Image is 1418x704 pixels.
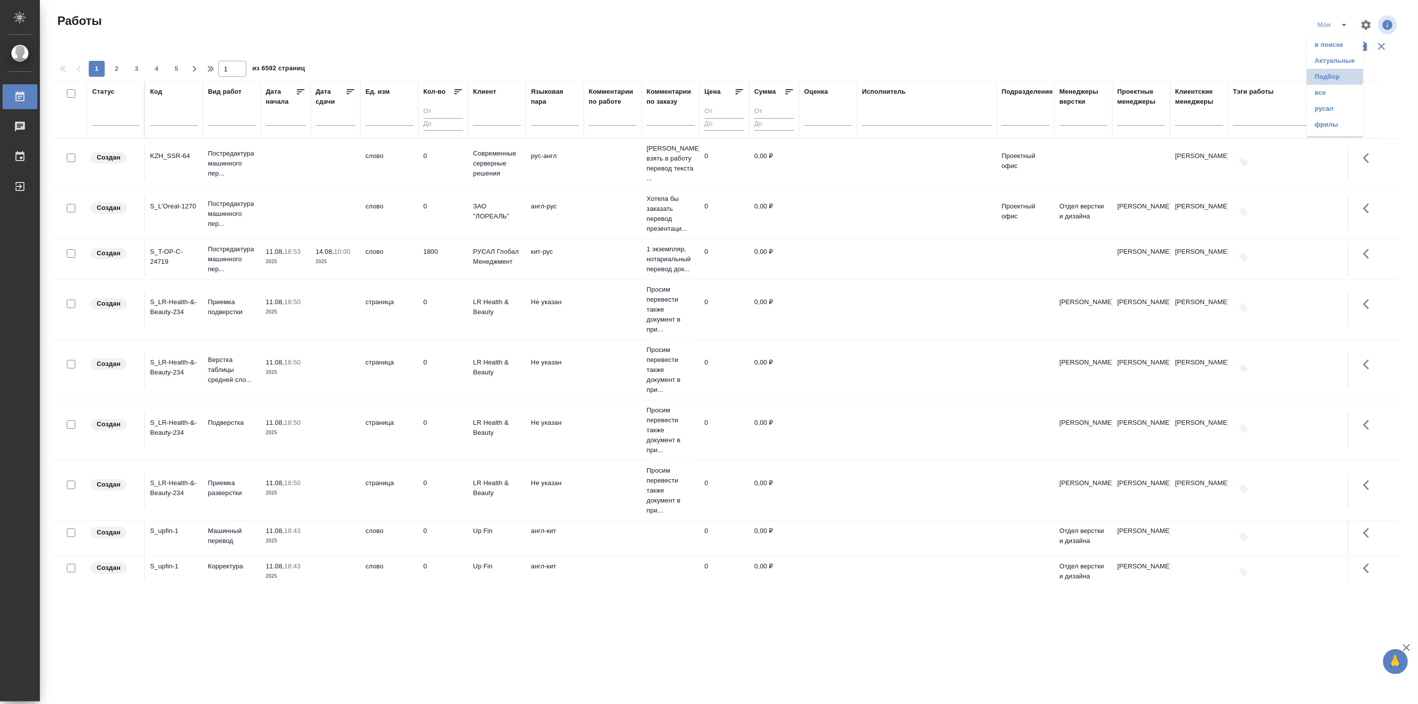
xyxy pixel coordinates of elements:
[1170,196,1228,231] td: [PERSON_NAME]
[150,357,198,377] div: S_LR-Health-&-Beauty-234
[526,146,584,181] td: рус-англ
[169,64,184,74] span: 5
[90,357,139,371] div: Заказ еще не согласован с клиентом, искать исполнителей рано
[1357,146,1381,170] button: Здесь прячутся важные кнопки
[418,473,468,508] td: 0
[150,561,198,571] div: S_upfin-1
[418,196,468,231] td: 0
[149,61,165,77] button: 4
[754,106,794,118] input: От
[804,87,828,97] div: Оценка
[700,473,749,508] td: 0
[109,64,125,74] span: 2
[97,419,121,429] p: Создан
[316,248,334,255] p: 14.08,
[1112,521,1170,556] td: [PERSON_NAME]
[1060,357,1107,367] p: [PERSON_NAME]
[526,413,584,448] td: Не указан
[423,87,446,97] div: Кол-во
[316,257,355,267] p: 2025
[1112,242,1170,277] td: [PERSON_NAME]
[526,242,584,277] td: кит-рус
[1357,556,1381,580] button: Здесь прячутся важные кнопки
[360,521,418,556] td: слово
[90,526,139,539] div: Заказ еще не согласован с клиентом, искать исполнителей рано
[749,146,799,181] td: 0,00 ₽
[1357,242,1381,266] button: Здесь прячутся важные кнопки
[423,118,463,131] input: До
[149,64,165,74] span: 4
[208,355,256,385] p: Верстка таблицы средней сло...
[150,297,198,317] div: S_LR-Health-&-Beauty-234
[705,87,721,97] div: Цена
[997,196,1055,231] td: Проектный офис
[284,419,301,426] p: 18:50
[266,87,296,107] div: Дата начала
[700,521,749,556] td: 0
[97,528,121,537] p: Создан
[705,106,744,118] input: От
[90,151,139,165] div: Заказ еще не согласован с клиентом, искать исполнителей рано
[1387,651,1404,672] span: 🙏
[526,292,584,327] td: Не указан
[754,87,776,97] div: Сумма
[1233,418,1255,440] button: Добавить тэги
[473,357,521,377] p: LR Health & Beauty
[1060,297,1107,307] p: [PERSON_NAME]
[365,87,390,97] div: Ед. изм
[90,201,139,215] div: Заказ еще не согласован с клиентом, искать исполнителей рано
[1357,196,1381,220] button: Здесь прячутся важные кнопки
[1060,526,1107,546] p: Отдел верстки и дизайна
[1170,146,1228,181] td: [PERSON_NAME]
[129,61,145,77] button: 3
[647,285,695,335] p: Просим перевести также документ в при...
[150,478,198,498] div: S_LR-Health-&-Beauty-234
[749,521,799,556] td: 0,00 ₽
[150,247,198,267] div: S_T-OP-C-24719
[1314,17,1354,33] div: split button
[169,61,184,77] button: 5
[1307,101,1363,117] li: русал
[1233,151,1255,173] button: Добавить тэги
[1060,201,1107,221] p: Отдел верстки и дизайна
[1233,478,1255,500] button: Добавить тэги
[90,418,139,431] div: Заказ еще не согласован с клиентом, искать исполнителей рано
[473,201,521,221] p: ЗАО "ЛОРЕАЛЬ"
[700,413,749,448] td: 0
[266,257,306,267] p: 2025
[150,418,198,438] div: S_LR-Health-&-Beauty-234
[1372,37,1391,56] button: Сбросить фильтры
[526,521,584,556] td: англ-кит
[647,87,695,107] div: Комментарии по заказу
[1233,247,1255,269] button: Добавить тэги
[1378,15,1399,34] span: Посмотреть информацию
[1357,473,1381,497] button: Здесь прячутся важные кнопки
[418,146,468,181] td: 0
[749,242,799,277] td: 0,00 ₽
[109,61,125,77] button: 2
[92,87,115,97] div: Статус
[647,405,695,455] p: Просим перевести также документ в при...
[284,298,301,306] p: 18:50
[97,153,121,163] p: Создан
[284,527,301,534] p: 18:43
[316,87,346,107] div: Дата сдачи
[97,203,121,213] p: Создан
[473,149,521,178] p: Современные серверные решения
[97,299,121,309] p: Создан
[360,556,418,591] td: слово
[1112,473,1170,508] td: [PERSON_NAME]
[749,292,799,327] td: 0,00 ₽
[208,478,256,498] p: Приемка разверстки
[1233,201,1255,223] button: Добавить тэги
[266,298,284,306] p: 11.08,
[1357,352,1381,376] button: Здесь прячутся важные кнопки
[266,358,284,366] p: 11.08,
[1112,196,1170,231] td: [PERSON_NAME]
[1112,292,1170,327] td: [PERSON_NAME]
[266,527,284,534] p: 11.08,
[700,352,749,387] td: 0
[1233,561,1255,583] button: Добавить тэги
[700,292,749,327] td: 0
[1170,292,1228,327] td: [PERSON_NAME]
